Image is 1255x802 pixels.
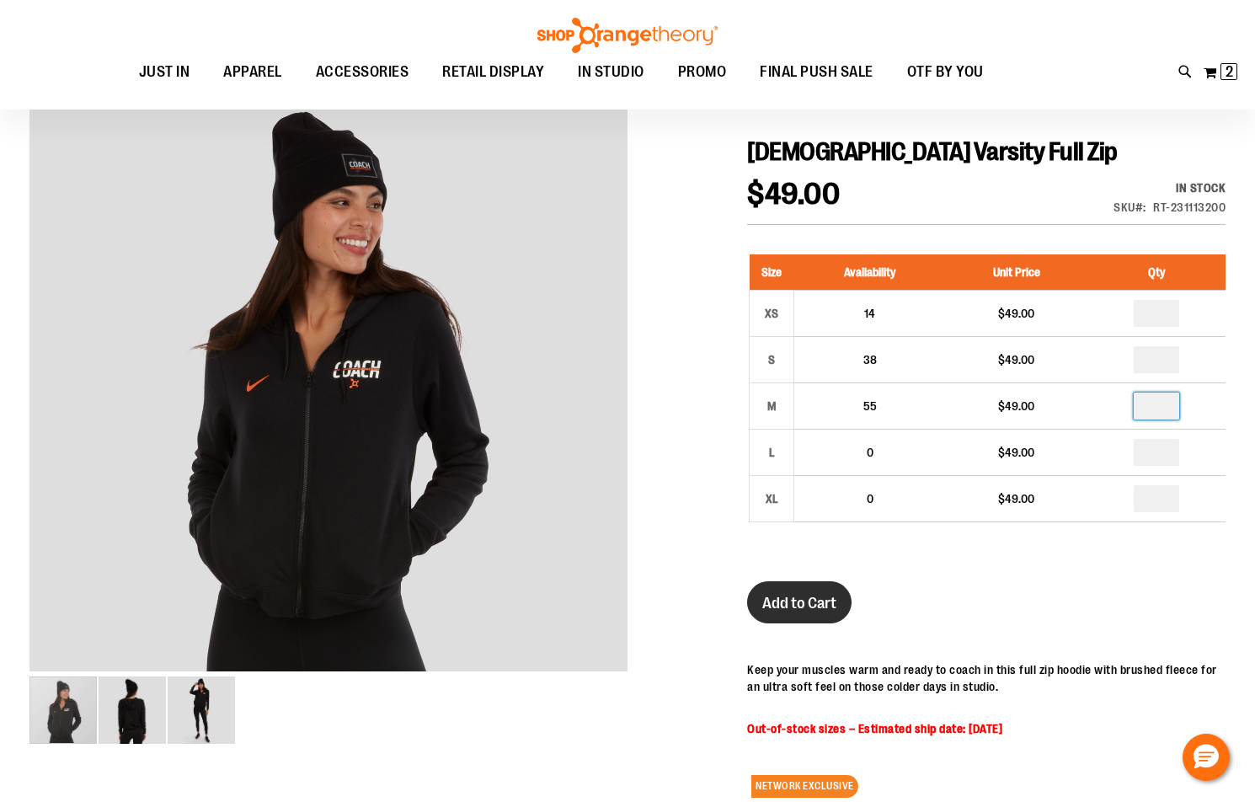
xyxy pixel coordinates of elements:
a: PROMO [661,53,744,92]
span: 0 [867,492,873,505]
div: XL [759,486,784,511]
button: Add to Cart [747,581,852,623]
span: $49.00 [747,177,840,211]
span: NETWORK EXCLUSIVE [751,775,858,798]
th: Availability [794,254,946,291]
span: APPAREL [223,53,282,91]
div: $49.00 [953,490,1079,507]
th: Unit Price [945,254,1087,291]
a: RETAIL DISPLAY [425,53,561,92]
span: Add to Cart [762,594,836,612]
div: XS [759,301,784,326]
a: OTF BY YOU [890,53,1001,92]
div: $49.00 [953,444,1079,461]
span: [DEMOGRAPHIC_DATA] Varsity Full Zip [747,137,1118,166]
span: 2 [1226,63,1233,80]
div: S [759,347,784,372]
span: 0 [867,446,873,459]
a: FINAL PUSH SALE [743,53,890,92]
span: OTF BY YOU [907,53,984,91]
img: OTF Ladies Coach FA23 Varsity Full Zip - Black alternate image [168,676,235,744]
span: RETAIL DISPLAY [442,53,544,91]
span: 55 [863,399,877,413]
div: $49.00 [953,398,1079,414]
div: image 1 of 3 [29,675,99,746]
div: Availability [1113,179,1226,196]
span: Out-of-stock sizes – Estimated ship date: [DATE] [747,722,1002,735]
span: IN STUDIO [578,53,644,91]
button: Hello, have a question? Let’s chat. [1183,734,1230,781]
img: OTF Ladies Coach FA23 Varsity Full Zip - Black primary image [29,73,627,671]
th: Qty [1087,254,1226,291]
div: RT-231113200 [1153,199,1226,216]
img: Shop Orangetheory [535,18,720,53]
div: L [759,440,784,465]
div: carousel [29,77,627,746]
span: PROMO [678,53,727,91]
span: JUST IN [139,53,190,91]
img: OTF Ladies Coach FA23 Varsity Full Zip - Black alternate image [99,676,166,744]
div: In stock [1113,179,1226,196]
span: 38 [863,353,877,366]
a: IN STUDIO [561,53,661,91]
a: JUST IN [122,53,207,92]
div: $49.00 [953,351,1079,368]
strong: SKU [1113,200,1146,214]
a: ACCESSORIES [299,53,426,92]
p: Keep your muscles warm and ready to coach in this full zip hoodie with brushed fleece for an ultr... [747,661,1226,695]
span: ACCESSORIES [316,53,409,91]
div: $49.00 [953,305,1079,322]
th: Size [750,254,794,291]
span: 14 [864,307,875,320]
div: image 3 of 3 [168,675,235,746]
span: FINAL PUSH SALE [760,53,873,91]
div: OTF Ladies Coach FA23 Varsity Full Zip - Black primary image [29,77,627,675]
div: image 2 of 3 [99,675,168,746]
div: M [759,393,784,419]
a: APPAREL [206,53,299,92]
